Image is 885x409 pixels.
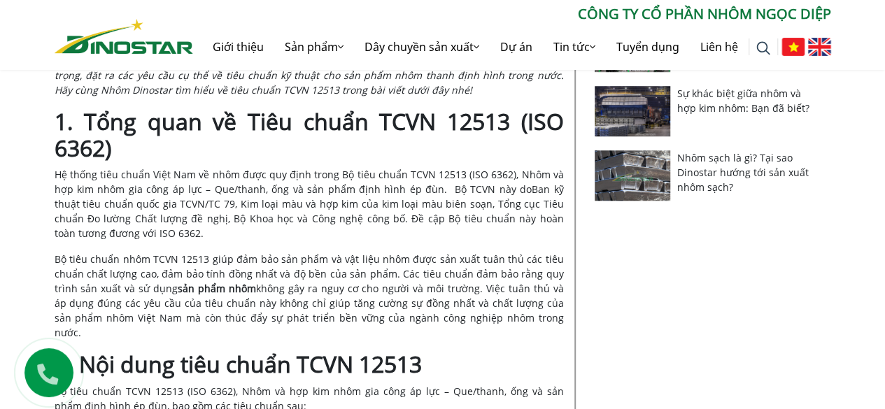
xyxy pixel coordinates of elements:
[55,168,564,196] span: Hệ thống tiêu chuẩn Việt Nam về nhôm được quy định trong Bộ tiêu chuẩn TCVN 12513 (ISO 6362), Nhô...
[756,41,770,55] img: search
[55,19,193,54] img: Nhôm Dinostar
[595,86,671,136] img: Sự khác biệt giữa nhôm và hợp kim nhôm: Bạn đã biết?
[193,3,831,24] p: CÔNG TY CỔ PHẦN NHÔM NGỌC DIỆP
[55,349,422,379] strong: 2. Nội dung tiêu chuẩn TCVN 12513
[677,87,809,115] a: Sự khác biệt giữa nhôm và hợp kim nhôm: Bạn đã biết?
[781,38,805,56] img: Tiếng Việt
[55,182,564,240] span: Ban kỹ thuật tiêu chuẩn quốc gia TCVN/TC 79, Kim loại màu và hợp kim của kim loại màu biên soạn, ...
[55,54,564,96] span: Tại [GEOGRAPHIC_DATA], tiêu chuẩn kỹ thuật nhôm TCVN 12513 (ISO 6362) là tiêu chuẩn quốc gia quan...
[444,182,532,196] span: . Bộ TCVN này do
[595,150,671,201] img: Nhôm sạch là gì? Tại sao Dinostar hướng tới sản xuất nhôm sạch?
[178,282,256,295] a: sản phẩm nhôm
[438,182,444,196] span: n
[690,24,749,69] a: Liên hệ
[808,38,831,56] img: English
[274,24,354,69] a: Sản phẩm
[677,151,809,194] a: Nhôm sạch là gì? Tại sao Dinostar hướng tới sản xuất nhôm sạch?
[606,24,690,69] a: Tuyển dụng
[490,24,543,69] a: Dự án
[354,24,490,69] a: Dây chuyền sản xuất
[55,106,564,163] strong: 1. Tổng quan về Tiêu chuẩn TCVN 12513 (ISO 6362)
[543,24,606,69] a: Tin tức
[202,24,274,69] a: Giới thiệu
[55,252,564,339] span: Bộ tiêu chuẩn nhôm TCVN 12513 giúp đảm bảo sản phẩm và vật liệu nhôm được sản xuất tuân thủ các t...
